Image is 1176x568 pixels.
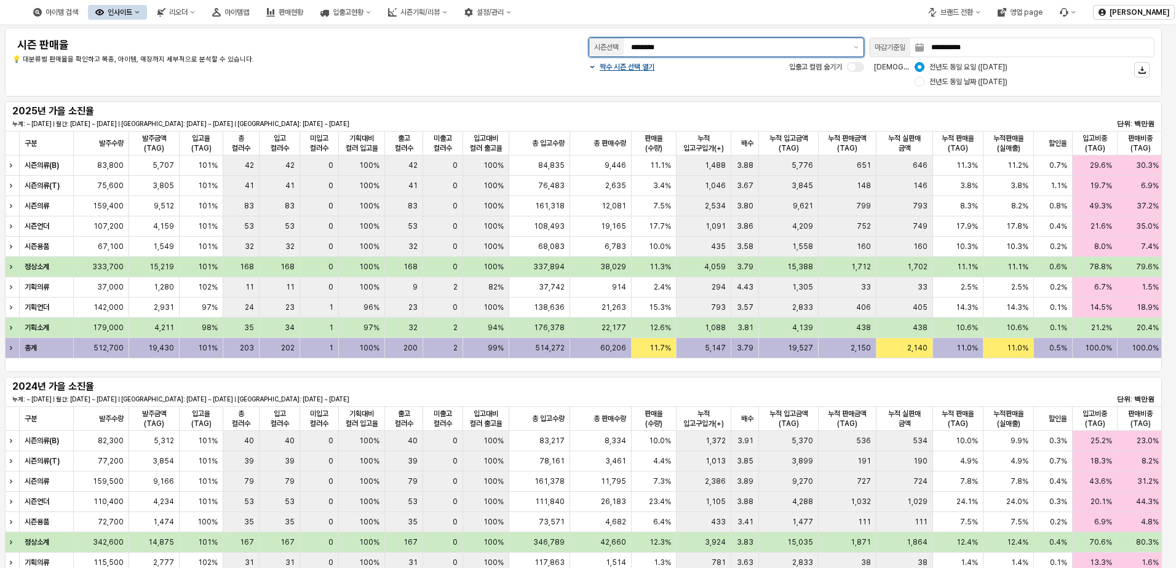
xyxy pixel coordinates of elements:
[600,62,654,72] p: 짝수 시즌 선택 열기
[92,262,124,272] span: 333,700
[359,160,379,170] span: 100%
[1122,409,1158,428] span: 판매비중(TAG)
[1050,282,1067,292] span: 0.2%
[649,242,671,251] span: 10.0%
[245,181,254,191] span: 41
[1136,262,1159,272] span: 79.6%
[88,5,147,20] div: 인사이트
[453,181,458,191] span: 0
[653,201,671,211] span: 7.5%
[364,302,379,312] span: 96%
[874,63,972,71] span: [DEMOGRAPHIC_DATA] 기준:
[93,302,124,312] span: 142,000
[649,221,671,231] span: 17.7%
[1049,160,1067,170] span: 0.7%
[532,414,565,424] span: 총 입고수량
[245,282,254,292] span: 11
[1094,242,1112,251] span: 8.0%
[601,221,626,231] span: 19,165
[787,262,813,272] span: 15,388
[612,282,626,292] span: 914
[533,262,565,272] span: 337,894
[1011,282,1028,292] span: 2.5%
[17,39,483,51] h4: 시즌 판매율
[605,181,626,191] span: 2,635
[681,409,726,428] span: 누적 입고구입가(+)
[468,409,504,428] span: 입고대비 컬러 출고율
[285,160,295,170] span: 42
[538,181,565,191] span: 76,483
[198,181,218,191] span: 101%
[764,133,813,153] span: 누적 입고금액(TAG)
[1136,221,1159,231] span: 35.0%
[245,160,254,170] span: 42
[25,181,60,190] strong: 시즌의류(T)
[1089,262,1112,272] span: 78.8%
[988,133,1028,153] span: 누적판매율(실매출)
[457,5,518,20] div: 설정/관리
[737,282,753,292] span: 4.43
[134,133,174,153] span: 발주금액(TAG)
[711,242,726,251] span: 435
[205,5,256,20] button: 아이템맵
[344,409,379,428] span: 기획대비 컬러 입고율
[1078,409,1112,428] span: 입고비중(TAG)
[961,282,978,292] span: 2.5%
[913,201,928,211] span: 793
[956,242,978,251] span: 10.3%
[764,409,813,428] span: 누적 입고금액(TAG)
[1091,221,1112,231] span: 21.6%
[359,201,379,211] span: 100%
[5,512,21,532] div: Expand row
[705,181,726,191] span: 1,046
[602,201,626,211] span: 12,081
[1007,262,1028,272] span: 11.1%
[1136,160,1159,170] span: 30.3%
[737,160,753,170] span: 3.88
[185,133,218,153] span: 입고율(TAG)
[1006,242,1028,251] span: 10.3%
[259,5,311,20] div: 판매현황
[705,201,726,211] span: 2,534
[93,201,124,211] span: 159,400
[169,8,188,17] div: 리오더
[960,181,978,191] span: 3.8%
[154,302,174,312] span: 2,931
[534,302,565,312] span: 138,636
[960,201,978,211] span: 8.3%
[1049,201,1067,211] span: 0.8%
[1090,160,1112,170] span: 29.6%
[741,414,753,424] span: 배수
[12,105,203,117] h5: 2025년 가을 소진율
[792,242,813,251] span: 1,558
[477,8,504,17] div: 설정/관리
[279,8,303,17] div: 판매현황
[149,5,202,20] div: 리오더
[245,302,254,312] span: 24
[637,133,671,153] span: 판매율(수량)
[538,242,565,251] span: 68,083
[359,262,379,272] span: 100%
[5,216,21,236] div: Expand row
[328,201,333,211] span: 0
[108,8,132,17] div: 인사이트
[98,242,124,251] span: 67,100
[483,302,504,312] span: 100%
[390,133,418,153] span: 출고 컬러수
[857,181,871,191] span: 148
[453,201,458,211] span: 0
[453,282,458,292] span: 2
[594,414,626,424] span: 총 판매수량
[483,262,504,272] span: 100%
[605,242,626,251] span: 6,783
[285,201,295,211] span: 83
[956,302,978,312] span: 14.3%
[313,5,378,20] button: 입출고현황
[534,221,565,231] span: 108,493
[5,237,21,256] div: Expand row
[913,302,928,312] span: 405
[198,160,218,170] span: 101%
[929,62,1007,72] span: 전년도 동일 요일 ([DATE])
[408,181,418,191] span: 41
[453,242,458,251] span: 0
